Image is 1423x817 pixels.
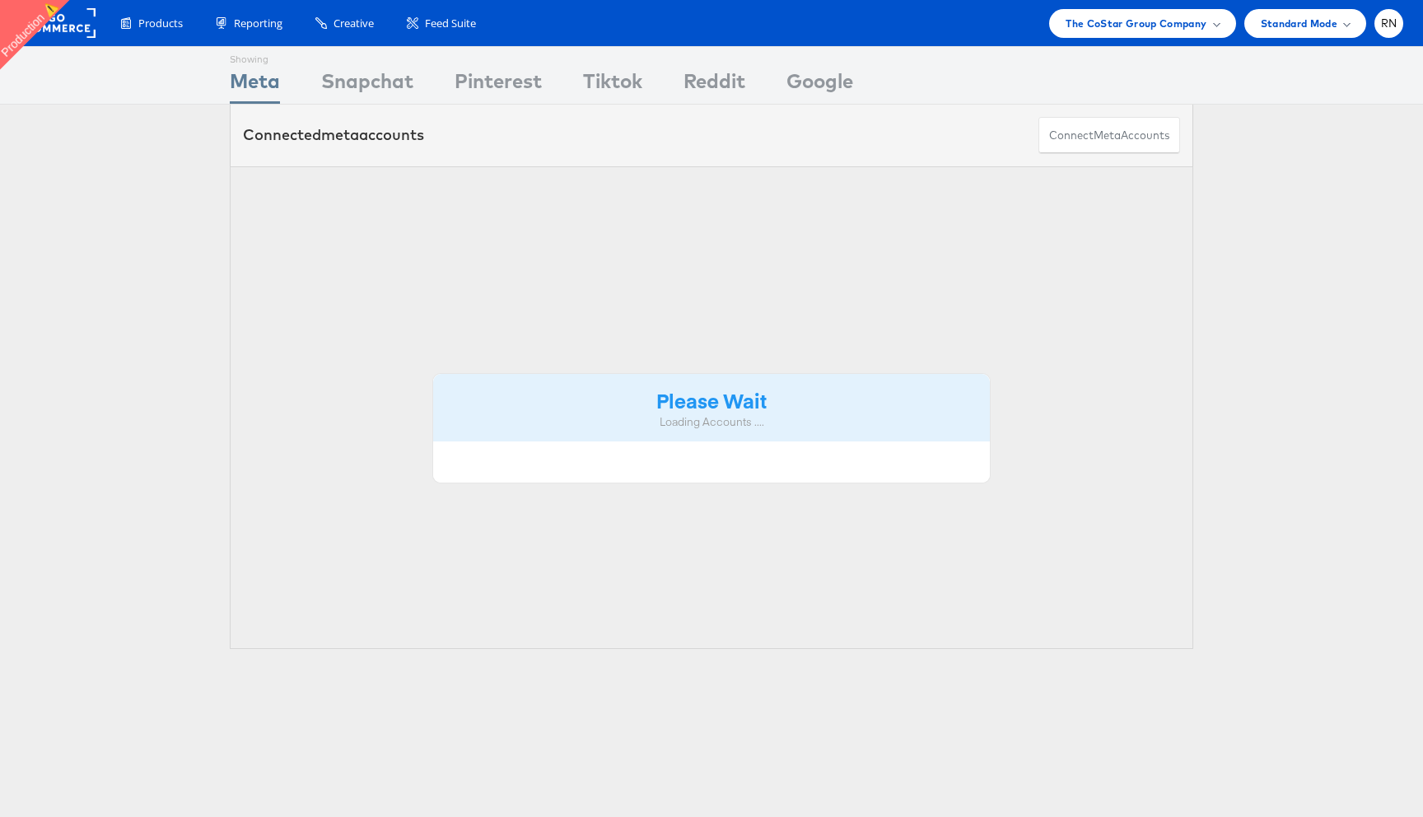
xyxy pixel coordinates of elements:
[656,386,767,413] strong: Please Wait
[1261,15,1337,32] span: Standard Mode
[583,67,642,104] div: Tiktok
[321,67,413,104] div: Snapchat
[1038,117,1180,154] button: ConnectmetaAccounts
[425,16,476,31] span: Feed Suite
[446,414,977,430] div: Loading Accounts ....
[334,16,374,31] span: Creative
[230,47,280,67] div: Showing
[138,16,183,31] span: Products
[243,124,424,146] div: Connected accounts
[1094,128,1121,143] span: meta
[230,67,280,104] div: Meta
[1381,18,1397,29] span: RN
[684,67,745,104] div: Reddit
[1066,15,1206,32] span: The CoStar Group Company
[321,125,359,144] span: meta
[786,67,853,104] div: Google
[455,67,542,104] div: Pinterest
[234,16,282,31] span: Reporting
